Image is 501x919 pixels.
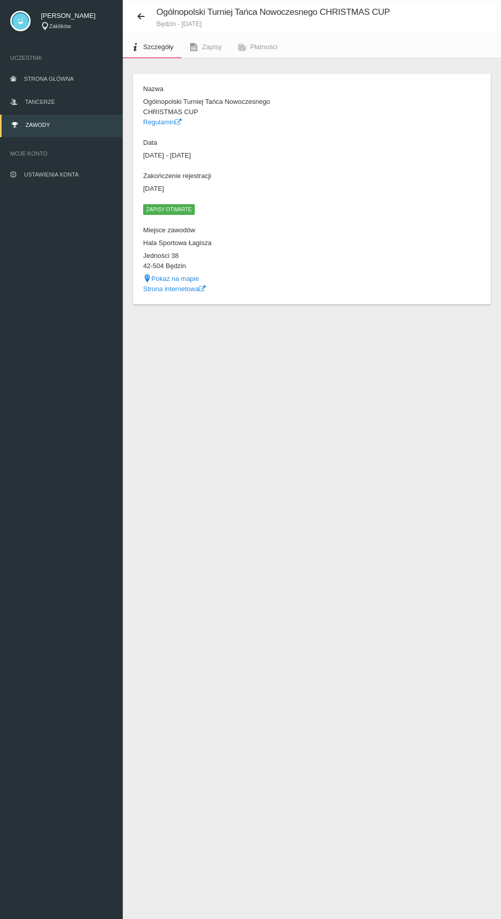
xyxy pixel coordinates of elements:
[10,11,31,31] img: svg
[123,36,181,58] a: Szczegóły
[156,7,390,17] span: Ogólnopolski Turniej Tańca Nowoczesnego CHRISTMAS CUP
[143,118,181,126] a: Regulamin
[143,285,206,293] a: Strona internetowa
[143,184,307,194] dd: [DATE]
[10,53,112,63] span: Uczestnik
[143,238,307,248] dd: Hala Sportowa Łagisza
[143,84,307,94] dt: Nazwa
[143,138,307,148] dt: Data
[41,22,112,31] div: Zaklików
[24,171,79,178] span: Ustawienia konta
[230,36,286,58] a: Płatności
[143,43,173,51] span: Szczegóły
[10,148,112,159] span: Moje konto
[143,171,307,181] dt: Zakończenie rejestracji
[181,36,230,58] a: Zapisy
[143,251,307,261] dd: Jedności 38
[143,150,307,161] dd: [DATE] - [DATE]
[202,43,221,51] span: Zapisy
[143,275,199,282] a: Pokaż na mapie
[143,97,307,117] dd: Ogólnopolski Turniej Tańca Nowoczesnego CHRISTMAS CUP
[143,205,195,213] a: Zapisy otwarte
[25,99,55,105] span: Tancerze
[26,122,50,128] span: Zawody
[143,225,307,235] dt: Miejsce zawodów
[156,20,390,27] small: Będzin - [DATE]
[24,76,74,82] span: Strona główna
[143,261,307,271] dd: 42-504 Będzin
[41,11,112,21] span: [PERSON_NAME]
[250,43,278,51] span: Płatności
[143,204,195,214] span: Zapisy otwarte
